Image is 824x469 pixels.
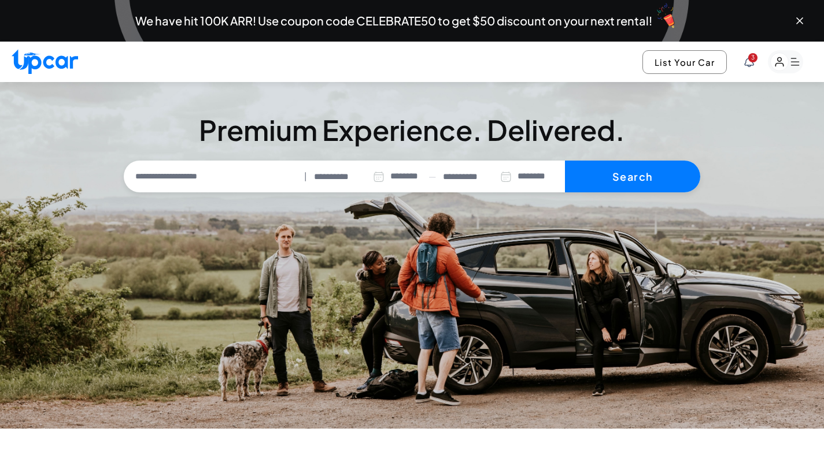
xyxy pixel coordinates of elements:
[12,49,78,74] img: Upcar Logo
[124,113,701,147] h3: Premium Experience. Delivered.
[748,53,758,62] span: You have new notifications
[642,50,727,74] button: List Your Car
[135,15,652,27] span: We have hit 100K ARR! Use coupon code CELEBRATE50 to get $50 discount on your next rental!
[304,170,307,183] span: |
[794,15,805,27] button: Close banner
[565,161,700,193] button: Search
[428,170,436,183] span: —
